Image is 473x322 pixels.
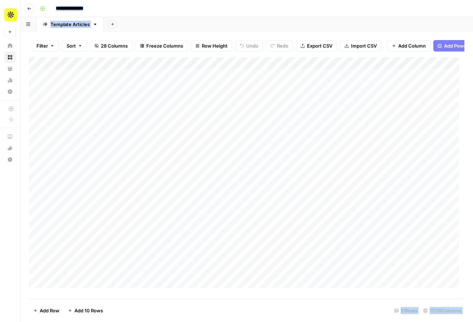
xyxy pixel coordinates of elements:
[90,40,132,52] button: 28 Columns
[101,42,128,49] span: 28 Columns
[235,40,263,52] button: Undo
[4,142,16,154] button: What's new?
[4,6,16,24] button: Workspace: Apollo
[351,42,377,49] span: Import CSV
[296,40,337,52] button: Export CSV
[391,305,420,316] div: 51 Rows
[50,21,90,28] div: Template Articles
[4,63,16,74] a: Your Data
[420,305,464,316] div: 17/28 Columns
[191,40,232,52] button: Row Height
[4,131,16,142] a: AirOps Academy
[5,143,15,153] div: What's new?
[266,40,293,52] button: Redo
[67,42,76,49] span: Sort
[307,42,332,49] span: Export CSV
[277,42,288,49] span: Redo
[202,42,228,49] span: Row Height
[398,42,426,49] span: Add Column
[246,42,258,49] span: Undo
[4,86,16,97] a: Settings
[4,74,16,86] a: Usage
[4,52,16,63] a: Browse
[135,40,188,52] button: Freeze Columns
[4,40,16,52] a: Home
[36,17,104,31] a: Template Articles
[146,42,183,49] span: Freeze Columns
[340,40,381,52] button: Import CSV
[29,305,64,316] button: Add Row
[4,8,17,21] img: Apollo Logo
[4,154,16,165] button: Help + Support
[387,40,430,52] button: Add Column
[32,40,59,52] button: Filter
[36,42,48,49] span: Filter
[40,307,59,314] span: Add Row
[74,307,103,314] span: Add 10 Rows
[62,40,87,52] button: Sort
[64,305,107,316] button: Add 10 Rows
